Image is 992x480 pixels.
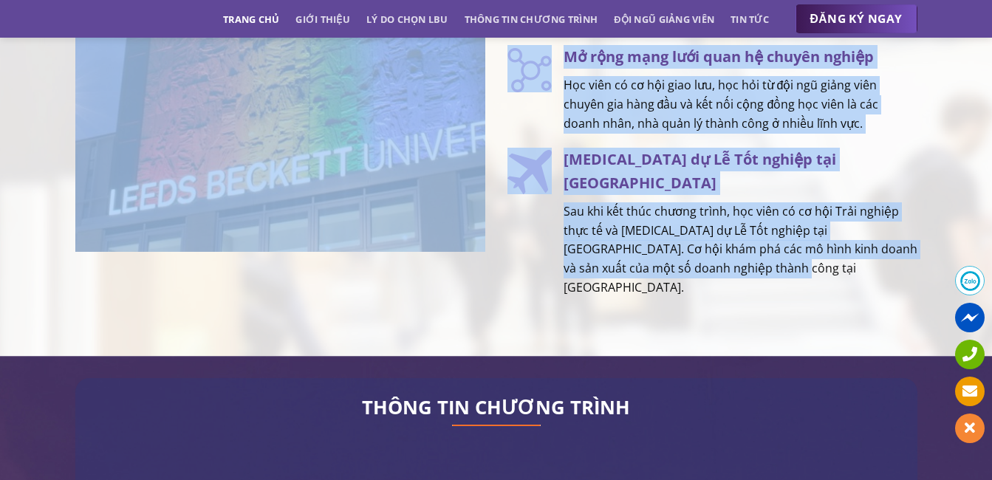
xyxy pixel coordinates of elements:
span: ĐĂNG KÝ NGAY [810,10,903,28]
h3: [MEDICAL_DATA] dự Lễ Tốt nghiệp tại [GEOGRAPHIC_DATA] [564,148,917,195]
img: line-lbu.jpg [452,425,541,426]
a: Trang chủ [223,6,279,32]
a: Thông tin chương trình [465,6,598,32]
a: Giới thiệu [295,6,350,32]
p: Học viên có cơ hội giao lưu, học hỏi từ đội ngũ giảng viên chuyên gia hàng đầu và kết nối cộng đồ... [564,76,917,133]
h2: THÔNG TIN CHƯƠNG TRÌNH [98,400,895,415]
a: Lý do chọn LBU [366,6,448,32]
a: ĐĂNG KÝ NGAY [796,4,917,34]
h3: Mở rộng mạng lưới quan hệ chuyên nghiệp [564,45,917,69]
p: Sau khi kết thúc chương trình, học viên có cơ hội Trải nghiệp thực tế và [MEDICAL_DATA] dự Lễ Tốt... [564,202,917,297]
a: Tin tức [731,6,769,32]
a: Đội ngũ giảng viên [614,6,714,32]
